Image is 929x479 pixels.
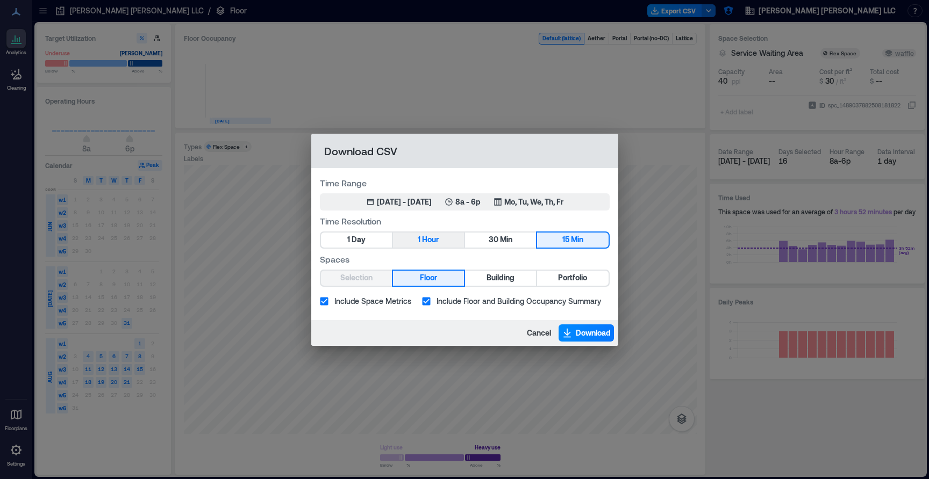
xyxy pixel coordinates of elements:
span: 30 [489,233,498,246]
span: 15 [562,233,569,246]
span: 1 [418,233,420,246]
h2: Download CSV [311,134,618,168]
span: Portfolio [558,271,587,285]
p: 8a - 6p [455,197,481,207]
span: Day [352,233,366,246]
span: Hour [422,233,439,246]
span: Min [571,233,583,246]
button: 30 Min [465,233,536,248]
span: Building [487,271,514,285]
span: Download [576,328,611,338]
button: Floor [393,271,464,286]
div: [DATE] - [DATE] [377,197,432,207]
button: 1 Day [321,233,392,248]
button: [DATE] - [DATE]8a - 6pMo, Tu, We, Th, Fr [320,193,610,211]
button: 15 Min [537,233,608,248]
span: Min [500,233,512,246]
span: Include Space Metrics [334,295,411,307]
label: Spaces [320,253,610,265]
label: Time Range [320,177,610,189]
label: Time Resolution [320,215,610,227]
span: Include Floor and Building Occupancy Summary [437,295,601,307]
span: Floor [420,271,437,285]
button: Building [465,271,536,286]
p: Mo, Tu, We, Th, Fr [504,197,563,207]
button: Download [559,324,614,342]
button: Cancel [524,324,554,342]
span: Cancel [527,328,551,338]
span: 1 [347,233,350,246]
button: 1 Hour [393,233,464,248]
button: Portfolio [537,271,608,286]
